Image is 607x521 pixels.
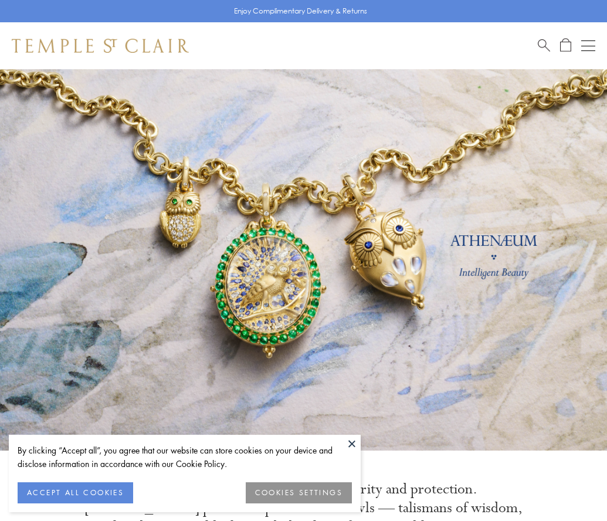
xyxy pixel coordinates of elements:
[12,39,189,53] img: Temple St. Clair
[18,444,352,471] div: By clicking “Accept all”, you agree that our website can store cookies on your device and disclos...
[581,39,595,53] button: Open navigation
[18,482,133,503] button: ACCEPT ALL COOKIES
[560,38,571,53] a: Open Shopping Bag
[538,38,550,53] a: Search
[234,5,367,17] p: Enjoy Complimentary Delivery & Returns
[246,482,352,503] button: COOKIES SETTINGS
